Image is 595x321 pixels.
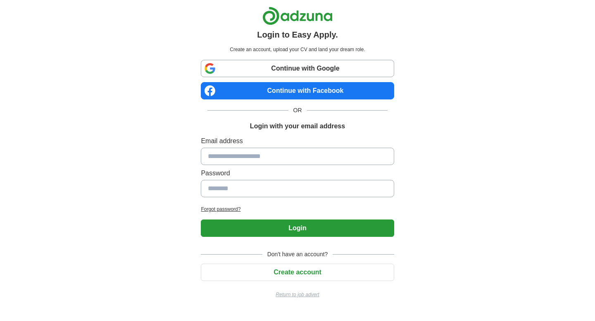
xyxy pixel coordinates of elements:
a: Continue with Facebook [201,82,394,99]
img: Adzuna logo [262,7,333,25]
button: Login [201,220,394,237]
p: Create an account, upload your CV and land your dream role. [202,46,392,53]
span: Don't have an account? [262,250,333,259]
span: OR [288,106,307,115]
h1: Login with your email address [250,121,345,131]
a: Forgot password? [201,205,394,213]
h1: Login to Easy Apply. [257,28,338,41]
a: Create account [201,269,394,276]
a: Continue with Google [201,60,394,77]
label: Email address [201,136,394,146]
button: Create account [201,264,394,281]
label: Password [201,168,394,178]
a: Return to job advert [201,291,394,298]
